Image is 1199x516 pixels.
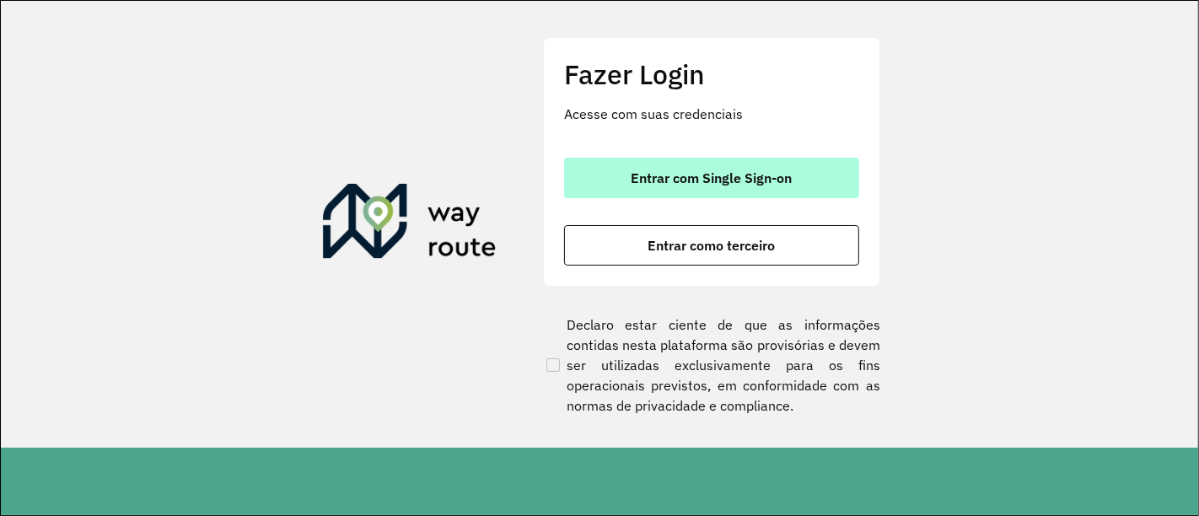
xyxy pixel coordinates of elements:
font: Acesse com suas credenciais [564,105,743,122]
button: botão [564,158,859,198]
font: Declaro estar ciente de que as informações contidas nesta plataforma são provisórias e devem ser ... [567,316,880,414]
button: botão [564,225,859,266]
font: Entrar como terceiro [648,237,776,254]
font: Fazer Login [564,56,705,92]
img: Roteirizador AmbevTech [323,184,497,265]
font: Entrar com Single Sign-on [632,169,793,186]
